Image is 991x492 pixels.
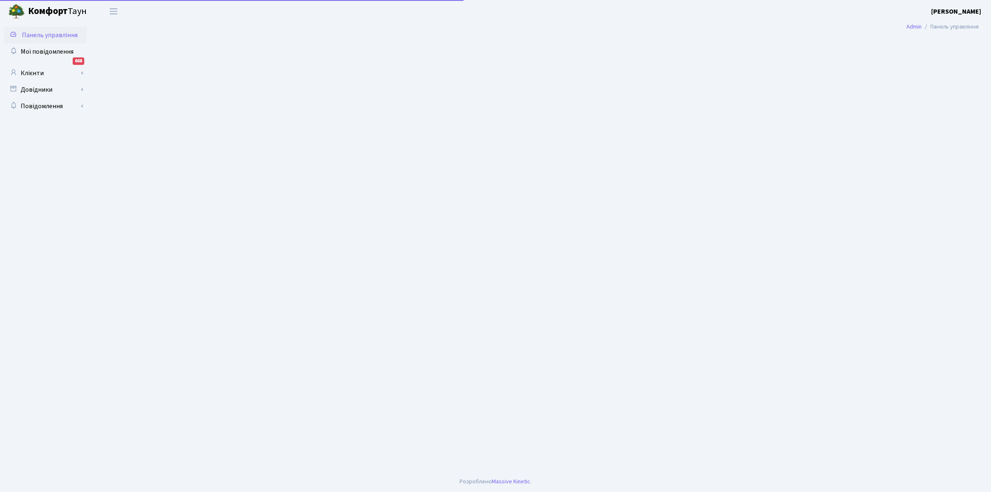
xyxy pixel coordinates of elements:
[28,5,87,19] span: Таун
[931,7,981,17] a: [PERSON_NAME]
[922,22,979,31] li: Панель управління
[21,47,73,56] span: Мої повідомлення
[4,81,87,98] a: Довідники
[4,43,87,60] a: Мої повідомлення668
[8,3,25,20] img: logo.png
[28,5,68,18] b: Комфорт
[460,477,531,486] div: Розроблено .
[73,57,84,65] div: 668
[103,5,124,18] button: Переключити навігацію
[4,27,87,43] a: Панель управління
[4,65,87,81] a: Клієнти
[4,98,87,114] a: Повідомлення
[931,7,981,16] b: [PERSON_NAME]
[22,31,78,40] span: Панель управління
[906,22,922,31] a: Admin
[492,477,530,486] a: Massive Kinetic
[894,18,991,36] nav: breadcrumb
